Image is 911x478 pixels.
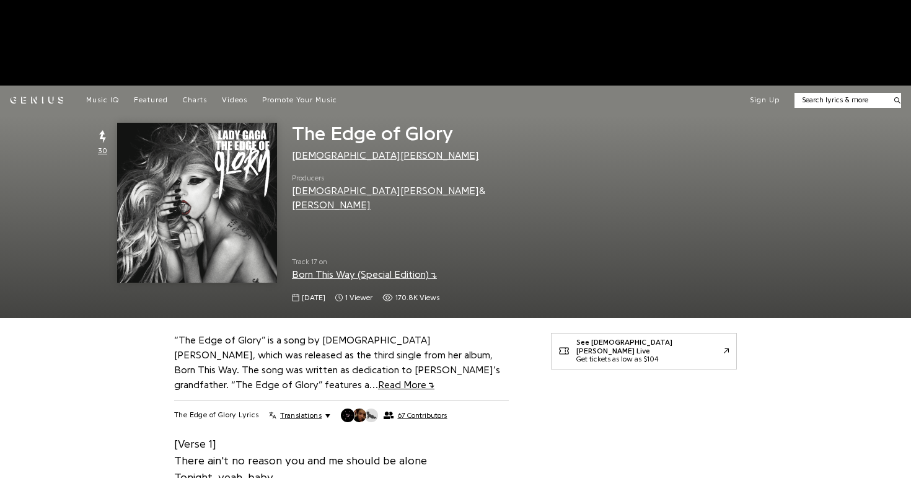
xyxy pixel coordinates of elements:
span: Music IQ [86,96,119,104]
span: 30 [98,146,107,156]
span: Translations [280,410,322,420]
input: Search lyrics & more [794,95,887,105]
a: Charts [183,95,207,105]
div: & [292,184,531,213]
span: Producers [292,173,531,184]
span: 170,750 views [382,293,439,303]
a: Born This Way (Special Edition) [292,270,437,280]
span: Featured [134,96,168,104]
button: Sign Up [750,95,780,105]
span: Read More [378,380,434,390]
a: [PERSON_NAME] [292,200,371,210]
span: 1 viewer [345,293,372,303]
div: See [DEMOGRAPHIC_DATA][PERSON_NAME] Live [576,339,724,355]
a: [DEMOGRAPHIC_DATA][PERSON_NAME] [292,186,479,196]
a: Promote Your Music [262,95,337,105]
button: 67 Contributors [340,408,447,423]
span: The Edge of Glory [292,124,453,144]
div: Get tickets as low as $104 [576,355,724,364]
a: Featured [134,95,168,105]
span: 67 Contributors [397,411,447,420]
a: “The Edge of Glory” is a song by [DEMOGRAPHIC_DATA][PERSON_NAME], which was released as the third... [174,335,500,390]
span: Promote Your Music [262,96,337,104]
span: 1 viewer [335,293,372,303]
a: [DEMOGRAPHIC_DATA][PERSON_NAME] [292,151,479,161]
h2: The Edge of Glory Lyrics [174,410,259,420]
span: Charts [183,96,207,104]
span: Videos [222,96,247,104]
a: Music IQ [86,95,119,105]
button: Translations [269,410,330,420]
span: Track 17 on [292,257,531,267]
span: [DATE] [302,293,325,303]
a: Videos [222,95,247,105]
img: Cover art for The Edge of Glory by Lady Gaga [117,123,277,283]
a: See [DEMOGRAPHIC_DATA][PERSON_NAME] LiveGet tickets as low as $104 [551,333,737,370]
span: 170.8K views [395,293,439,303]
